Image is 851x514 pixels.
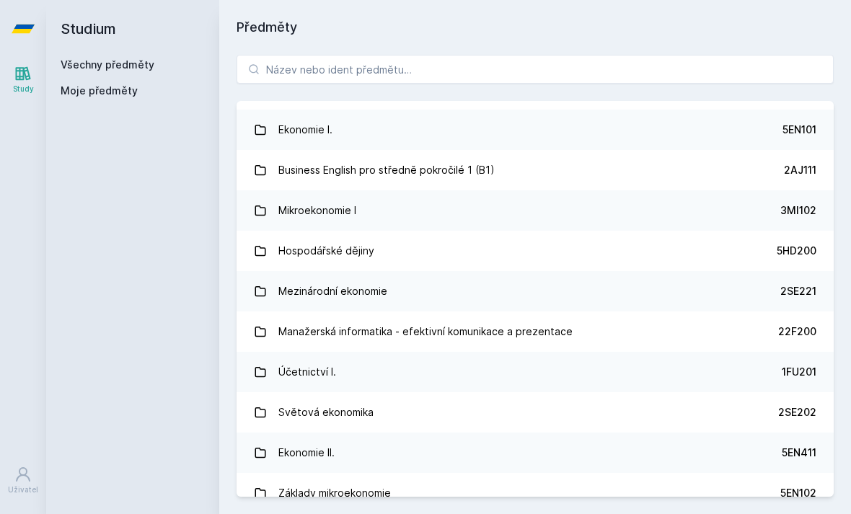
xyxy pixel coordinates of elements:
div: Business English pro středně pokročilé 1 (B1) [278,156,495,185]
a: Všechny předměty [61,58,154,71]
a: Světová ekonomika 2SE202 [237,392,834,433]
div: Uživatel [8,484,38,495]
a: Study [3,58,43,102]
div: 1FU201 [782,365,816,379]
div: 2SE221 [780,284,816,298]
a: Mezinárodní ekonomie 2SE221 [237,271,834,311]
div: 22F200 [778,324,816,339]
h1: Předměty [237,17,834,37]
div: 5EN102 [780,486,816,500]
div: 5EN101 [782,123,816,137]
a: Uživatel [3,458,43,502]
a: Hospodářské dějiny 5HD200 [237,231,834,271]
div: Mikroekonomie I [278,196,356,225]
div: 5EN411 [782,446,816,460]
div: Mezinárodní ekonomie [278,277,387,306]
input: Název nebo ident předmětu… [237,55,834,84]
div: Základy mikroekonomie [278,479,391,508]
div: 3MI102 [780,203,816,218]
div: Study [13,84,34,94]
a: Business English pro středně pokročilé 1 (B1) 2AJ111 [237,150,834,190]
span: Moje předměty [61,84,138,98]
a: Základy mikroekonomie 5EN102 [237,473,834,513]
a: Ekonomie I. 5EN101 [237,110,834,150]
a: Manažerská informatika - efektivní komunikace a prezentace 22F200 [237,311,834,352]
a: Mikroekonomie I 3MI102 [237,190,834,231]
a: Účetnictví I. 1FU201 [237,352,834,392]
div: 2SE202 [778,405,816,420]
div: Ekonomie II. [278,438,335,467]
div: Ekonomie I. [278,115,332,144]
div: Světová ekonomika [278,398,374,427]
div: Manažerská informatika - efektivní komunikace a prezentace [278,317,573,346]
div: Účetnictví I. [278,358,336,386]
a: Ekonomie II. 5EN411 [237,433,834,473]
div: Hospodářské dějiny [278,236,374,265]
div: 5HD200 [777,244,816,258]
div: 2AJ111 [784,163,816,177]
